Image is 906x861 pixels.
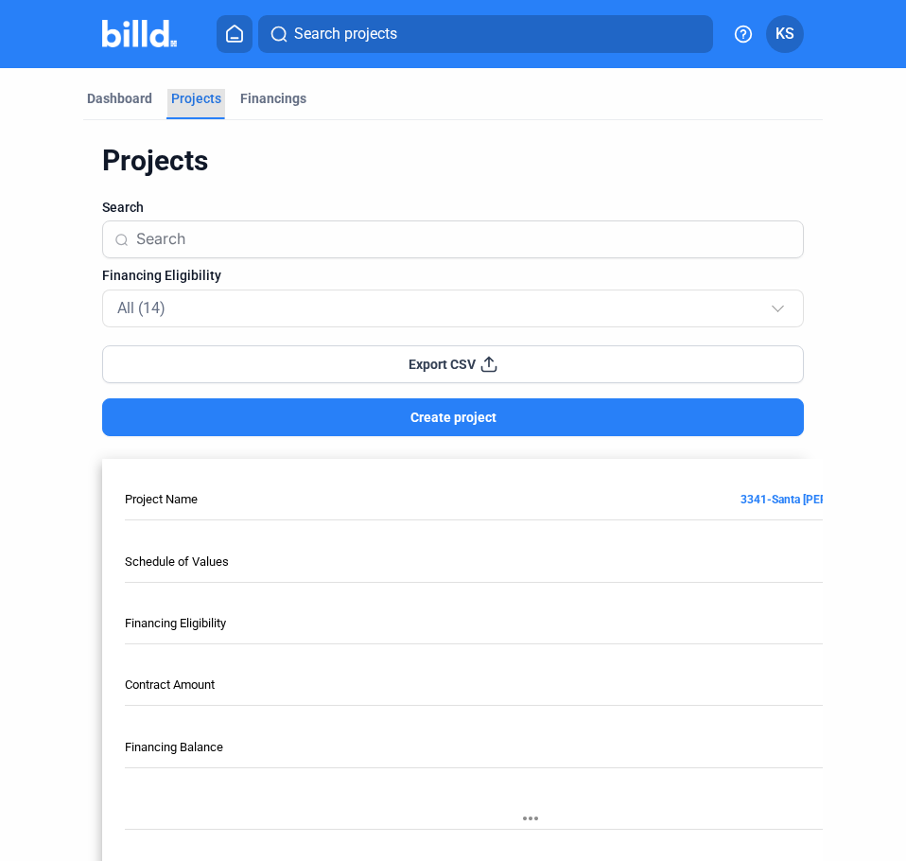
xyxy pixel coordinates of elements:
[102,143,823,179] div: Projects
[240,89,306,108] div: Financings
[294,23,397,45] span: Search projects
[102,198,144,217] span: Search
[102,20,177,47] img: Billd Company Logo
[258,15,714,53] button: Search projects
[117,299,166,317] mat-select-trigger: All (14)
[102,398,804,436] button: Create project
[171,89,221,108] div: Projects
[136,220,450,259] input: Search
[102,266,221,285] span: Financing Eligibility
[87,89,152,108] div: Dashboard
[410,408,497,427] span: Create project
[766,15,804,53] button: KS
[775,23,794,45] span: KS
[409,355,476,374] span: Export CSV
[519,807,542,830] mat-icon: more_horiz
[102,345,804,383] button: Export CSV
